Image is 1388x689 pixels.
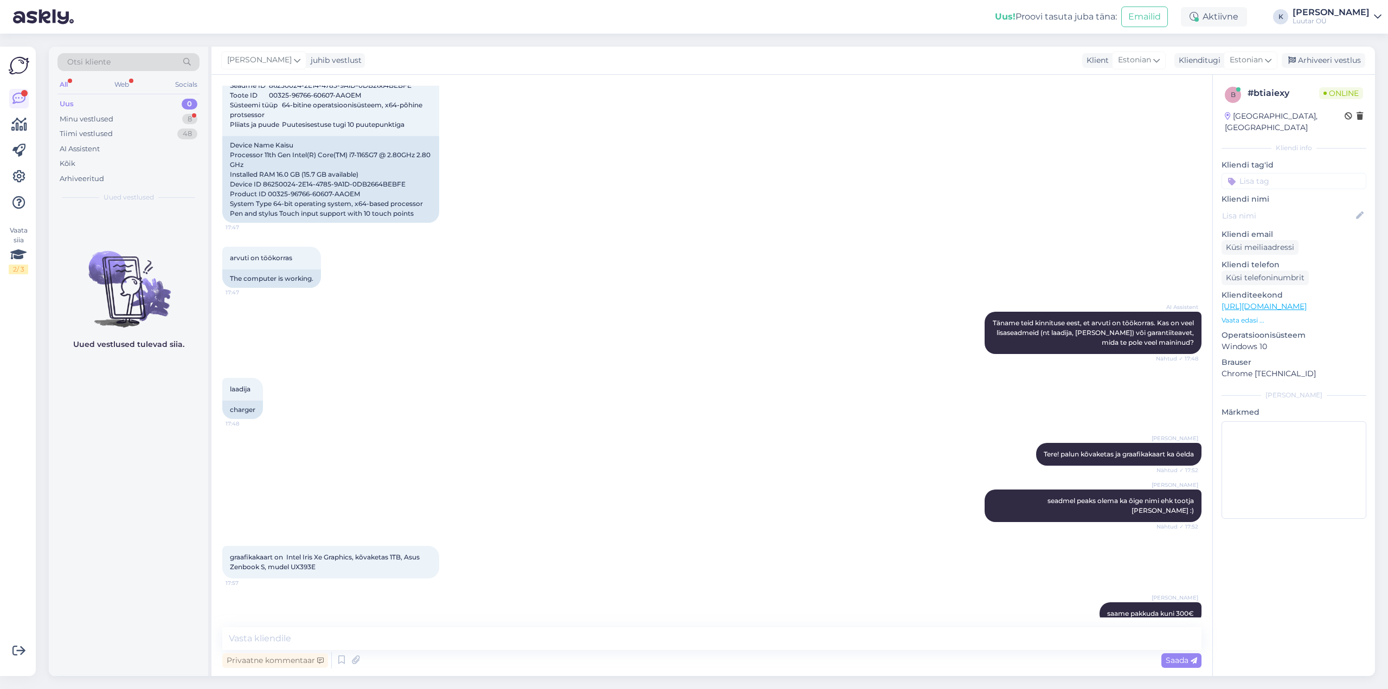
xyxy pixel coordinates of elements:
[1222,173,1366,189] input: Lisa tag
[1222,368,1366,379] p: Chrome [TECHNICAL_ID]
[226,288,266,297] span: 17:47
[226,223,266,231] span: 17:47
[1222,289,1366,301] p: Klienditeekond
[1293,8,1370,17] div: [PERSON_NAME]
[60,128,113,139] div: Tiimi vestlused
[9,226,28,274] div: Vaata siia
[1293,17,1370,25] div: Luutar OÜ
[60,158,75,169] div: Kõik
[995,10,1117,23] div: Proovi tasuta juba täna:
[230,254,292,262] span: arvuti on töökorras
[1156,523,1198,531] span: Nähtud ✓ 17:52
[1044,450,1194,458] span: Tere! palun kõvaketas ja graafikakaart ka öelda
[1082,55,1109,66] div: Klient
[1118,54,1151,66] span: Estonian
[177,128,197,139] div: 48
[230,553,421,571] span: graafikakaart on Intel Iris Xe Graphics, kõvaketas 1TB, Asus Zenbook S, mudel UX393E
[230,42,424,128] span: Seadme nimi Kaisu Protsessor 11th Gen Intel(R) Core(TM) i7-1165G7 @ 2.80GHz 2.80 GHz Installitud ...
[1222,259,1366,271] p: Kliendi telefon
[226,420,266,428] span: 17:48
[1152,481,1198,489] span: [PERSON_NAME]
[1156,355,1198,363] span: Nähtud ✓ 17:48
[1222,240,1299,255] div: Küsi meiliaadressi
[1222,407,1366,418] p: Märkmed
[1230,54,1263,66] span: Estonian
[1222,357,1366,368] p: Brauser
[182,114,197,125] div: 8
[306,55,362,66] div: juhib vestlust
[993,319,1196,346] span: Täname teid kinnituse eest, et arvuti on töökorras. Kas on veel lisaseadmeid (nt laadija, [PERSON...
[1222,229,1366,240] p: Kliendi email
[1282,53,1365,68] div: Arhiveeri vestlus
[230,385,250,393] span: laadija
[1222,194,1366,205] p: Kliendi nimi
[1225,111,1345,133] div: [GEOGRAPHIC_DATA], [GEOGRAPHIC_DATA]
[1222,315,1366,325] p: Vaata edasi ...
[1319,87,1363,99] span: Online
[57,78,70,92] div: All
[1222,330,1366,341] p: Operatsioonisüsteem
[67,56,111,68] span: Otsi kliente
[9,265,28,274] div: 2 / 3
[1152,434,1198,442] span: [PERSON_NAME]
[1152,594,1198,602] span: [PERSON_NAME]
[1048,497,1196,514] span: seadmel peaks olema ka õige nimi ehk tootja [PERSON_NAME] :)
[173,78,200,92] div: Socials
[222,401,263,419] div: charger
[1222,301,1307,311] a: [URL][DOMAIN_NAME]
[1174,55,1220,66] div: Klienditugi
[60,144,100,154] div: AI Assistent
[9,55,29,76] img: Askly Logo
[1222,210,1354,222] input: Lisa nimi
[104,192,154,202] span: Uued vestlused
[1222,390,1366,400] div: [PERSON_NAME]
[227,54,292,66] span: [PERSON_NAME]
[222,136,439,223] div: Device Name Kaisu Processor 11th Gen Intel(R) Core(TM) i7-1165G7 @ 2.80GHz 2.80 GHz Installed RAM...
[995,11,1016,22] b: Uus!
[1121,7,1168,27] button: Emailid
[182,99,197,110] div: 0
[1156,466,1198,474] span: Nähtud ✓ 17:52
[1248,87,1319,100] div: # btiaiexy
[1166,655,1197,665] span: Saada
[112,78,131,92] div: Web
[1231,91,1236,99] span: b
[1222,271,1309,285] div: Küsi telefoninumbrit
[1222,159,1366,171] p: Kliendi tag'id
[1293,8,1381,25] a: [PERSON_NAME]Luutar OÜ
[226,579,266,587] span: 17:57
[60,114,113,125] div: Minu vestlused
[60,99,74,110] div: Uus
[1107,609,1194,617] span: saame pakkuda kuni 300€
[1222,341,1366,352] p: Windows 10
[60,173,104,184] div: Arhiveeritud
[73,339,184,350] p: Uued vestlused tulevad siia.
[222,653,328,668] div: Privaatne kommentaar
[1273,9,1288,24] div: K
[1158,303,1198,311] span: AI Assistent
[49,231,208,329] img: No chats
[1222,143,1366,153] div: Kliendi info
[222,269,321,288] div: The computer is working.
[1181,7,1247,27] div: Aktiivne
